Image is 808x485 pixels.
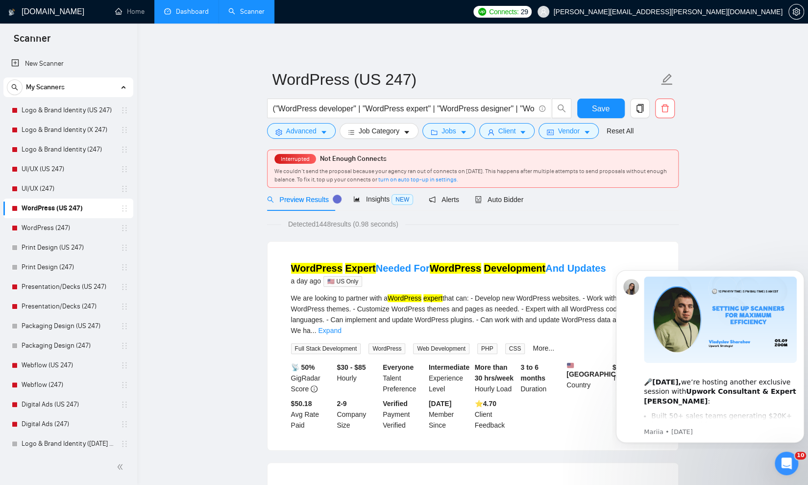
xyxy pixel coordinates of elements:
span: holder [121,204,128,212]
mark: WordPress [388,294,421,302]
span: My Scanners [26,77,65,97]
li: New Scanner [3,54,133,74]
a: New Scanner [11,54,125,74]
span: user [540,8,547,15]
span: edit [661,73,673,86]
span: info-circle [311,385,318,392]
span: copy [631,104,649,113]
span: holder [121,303,128,310]
a: Webflow (US 247) [22,356,115,375]
a: Packaging Design (247) [22,336,115,356]
span: holder [121,224,128,232]
button: barsJob Categorycaret-down [340,123,418,139]
span: 29 [520,6,528,17]
a: Print Design (247) [22,257,115,277]
b: More than 30 hrs/week [475,363,514,382]
button: delete [655,99,675,118]
button: search [7,79,23,95]
a: WordPress ExpertNeeded ForWordPress DevelopmentAnd Updates [291,263,606,274]
a: Logo & Brand Identity (X 247) [22,120,115,140]
mark: expert [423,294,442,302]
span: 🇺🇸 US Only [323,276,362,287]
button: settingAdvancedcaret-down [267,123,336,139]
span: holder [121,283,128,291]
b: ⭐️ 4.70 [475,400,496,408]
span: area-chart [353,196,360,203]
div: Member Since [427,398,473,431]
div: Avg Rate Paid [289,398,335,431]
span: bars [348,128,355,136]
span: ... [311,327,317,334]
b: 2-9 [337,400,346,408]
span: holder [121,244,128,252]
span: holder [121,263,128,271]
b: Intermediate [429,363,469,371]
div: Company Size [335,398,381,431]
a: WordPress (US 247) [22,199,115,218]
div: Hourly [335,362,381,394]
a: WordPress (247) [22,218,115,238]
span: Job Category [359,126,399,136]
button: userClientcaret-down [479,123,535,139]
b: Everyone [383,363,414,371]
a: UI/UX (US 247) [22,159,115,179]
a: Reset All [607,126,634,136]
iframe: Intercom live chat [775,452,798,475]
span: Vendor [558,126,579,136]
span: caret-down [584,128,590,136]
div: Talent Preference [381,362,427,394]
b: $50.18 [291,400,312,408]
a: Expand [318,327,341,334]
a: Digital Ads (247) [22,414,115,434]
a: UI/UX (247) [22,179,115,199]
div: Client Feedback [473,398,519,431]
span: holder [121,106,128,114]
button: folderJobscaret-down [422,123,475,139]
a: Logo & Brand Identity ([DATE] AM) [22,434,115,454]
a: setting [788,8,804,16]
span: WordPress [368,343,405,354]
mark: Expert [345,263,375,274]
span: setting [275,128,282,136]
span: Web Development [413,343,469,354]
b: 📡 50% [291,363,315,371]
span: holder [121,381,128,389]
span: caret-down [519,128,526,136]
span: idcard [547,128,554,136]
button: Save [577,99,625,118]
span: Connects: [489,6,518,17]
span: Save [592,102,610,115]
span: holder [121,342,128,350]
span: Detected 1448 results (0.98 seconds) [281,219,405,230]
span: robot [475,196,482,203]
b: [DATE] [429,400,451,408]
a: Presentation/Decks (US 247) [22,277,115,297]
button: idcardVendorcaret-down [539,123,598,139]
span: holder [121,361,128,369]
span: holder [121,126,128,134]
span: caret-down [320,128,327,136]
span: Client [498,126,516,136]
div: Hourly Load [473,362,519,394]
span: Not Enough Connects [320,154,387,163]
span: Advanced [286,126,317,136]
span: holder [121,165,128,173]
button: search [552,99,571,118]
span: PHP [477,343,497,354]
button: copy [630,99,650,118]
span: Full Stack Development [291,343,361,354]
a: Logo & Brand Identity (247) [22,140,115,159]
div: GigRadar Score [289,362,335,394]
div: Experience Level [427,362,473,394]
a: Webflow (247) [22,375,115,395]
div: We are looking to partner with a that can: - Develop new WordPress websites. - Work within WordPr... [291,293,655,336]
span: Auto Bidder [475,196,523,204]
span: holder [121,440,128,448]
span: Interrupted [278,155,313,162]
span: notification [429,196,436,203]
